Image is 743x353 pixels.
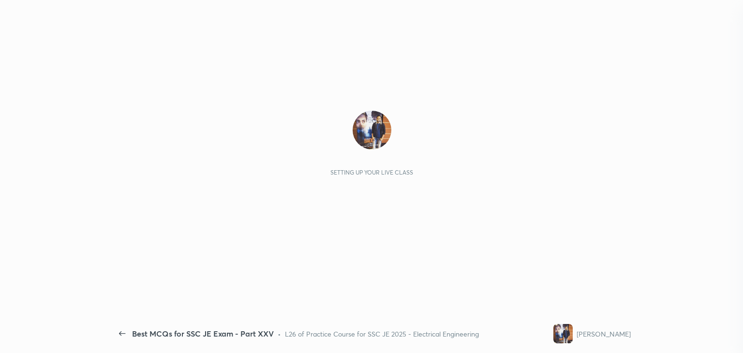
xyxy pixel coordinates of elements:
div: L26 of Practice Course for SSC JE 2025 - Electrical Engineering [285,329,479,339]
div: • [278,329,281,339]
div: Best MCQs for SSC JE Exam - Part XXV [132,328,274,339]
div: Setting up your live class [330,169,413,176]
img: fecdb386181f4cf2bff1f15027e2290c.jpg [353,111,391,149]
img: fecdb386181f4cf2bff1f15027e2290c.jpg [553,324,573,343]
div: [PERSON_NAME] [577,329,631,339]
